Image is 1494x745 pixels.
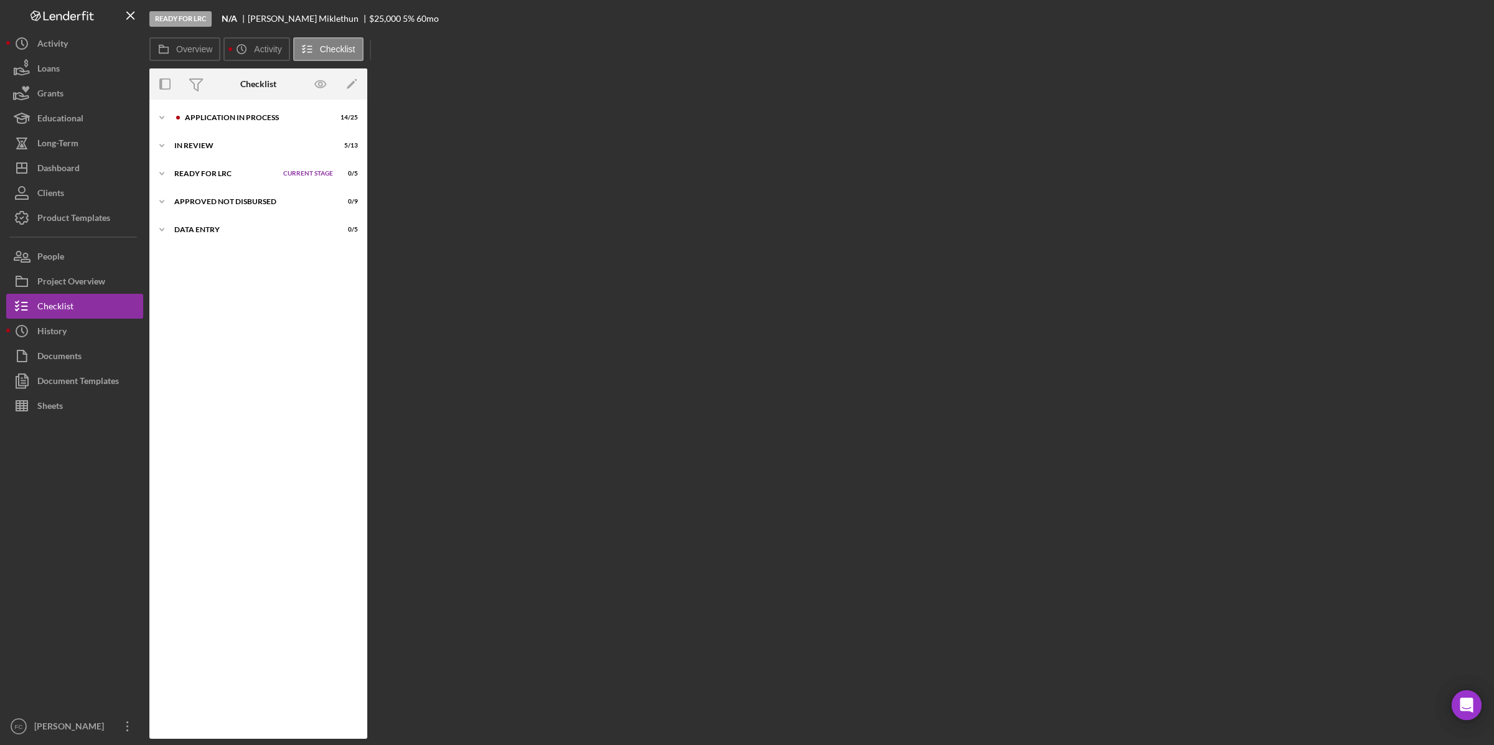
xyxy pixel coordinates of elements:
label: Activity [254,44,281,54]
button: Sheets [6,393,143,418]
div: History [37,319,67,347]
button: Clients [6,180,143,205]
div: [PERSON_NAME] Miklethun [248,14,369,24]
div: Approved Not Disbursed [174,198,327,205]
div: Documents [37,344,82,372]
span: Current Stage [283,170,333,177]
div: 0 / 5 [336,170,358,177]
b: N/A [222,14,237,24]
button: Long-Term [6,131,143,156]
div: Clients [37,180,64,209]
button: Educational [6,106,143,131]
button: History [6,319,143,344]
button: Checklist [6,294,143,319]
button: Project Overview [6,269,143,294]
div: 5 % [403,14,415,24]
div: Grants [37,81,63,109]
div: Document Templates [37,368,119,396]
button: Overview [149,37,220,61]
button: FC[PERSON_NAME] [6,714,143,739]
button: Checklist [293,37,364,61]
div: Data Entry [174,226,327,233]
div: Sheets [37,393,63,421]
div: 0 / 9 [336,198,358,205]
text: FC [15,723,23,730]
div: Application In Process [185,114,327,121]
span: $25,000 [369,13,401,24]
button: Loans [6,56,143,81]
div: Checklist [240,79,276,89]
div: 5 / 13 [336,142,358,149]
div: Dashboard [37,156,80,184]
div: Checklist [37,294,73,322]
div: 14 / 25 [336,114,358,121]
div: Open Intercom Messenger [1452,690,1482,720]
div: Educational [37,106,83,134]
div: 0 / 5 [336,226,358,233]
div: Loans [37,56,60,84]
button: Activity [6,31,143,56]
button: Product Templates [6,205,143,230]
div: People [37,244,64,272]
div: In Review [174,142,327,149]
div: Project Overview [37,269,105,297]
button: Documents [6,344,143,368]
button: Document Templates [6,368,143,393]
div: [PERSON_NAME] [31,714,112,742]
button: People [6,244,143,269]
div: Ready for LRC [149,11,212,27]
button: Activity [223,37,289,61]
div: Activity [37,31,68,59]
div: Ready for LRC [174,170,277,177]
div: 60 mo [416,14,439,24]
button: Dashboard [6,156,143,180]
div: Product Templates [37,205,110,233]
button: Grants [6,81,143,106]
label: Checklist [320,44,355,54]
label: Overview [176,44,212,54]
div: Long-Term [37,131,78,159]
